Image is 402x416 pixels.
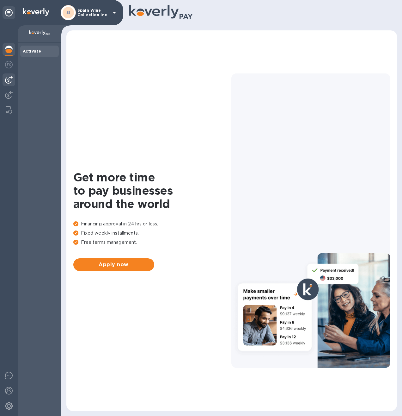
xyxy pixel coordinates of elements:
p: Fixed weekly installments. [73,230,231,236]
p: Spain Wine Collection Inc [77,8,109,17]
img: Foreign exchange [5,61,13,68]
img: Logo [23,8,49,16]
p: Free terms management. [73,239,231,246]
p: Financing approval in 24 hrs or less. [73,221,231,227]
b: SI [66,10,70,15]
div: Unpin categories [3,6,15,19]
button: Apply now [73,258,154,271]
b: Activate [23,49,41,54]
h1: Get more time to pay businesses around the world [73,171,231,211]
span: Apply now [78,261,149,268]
